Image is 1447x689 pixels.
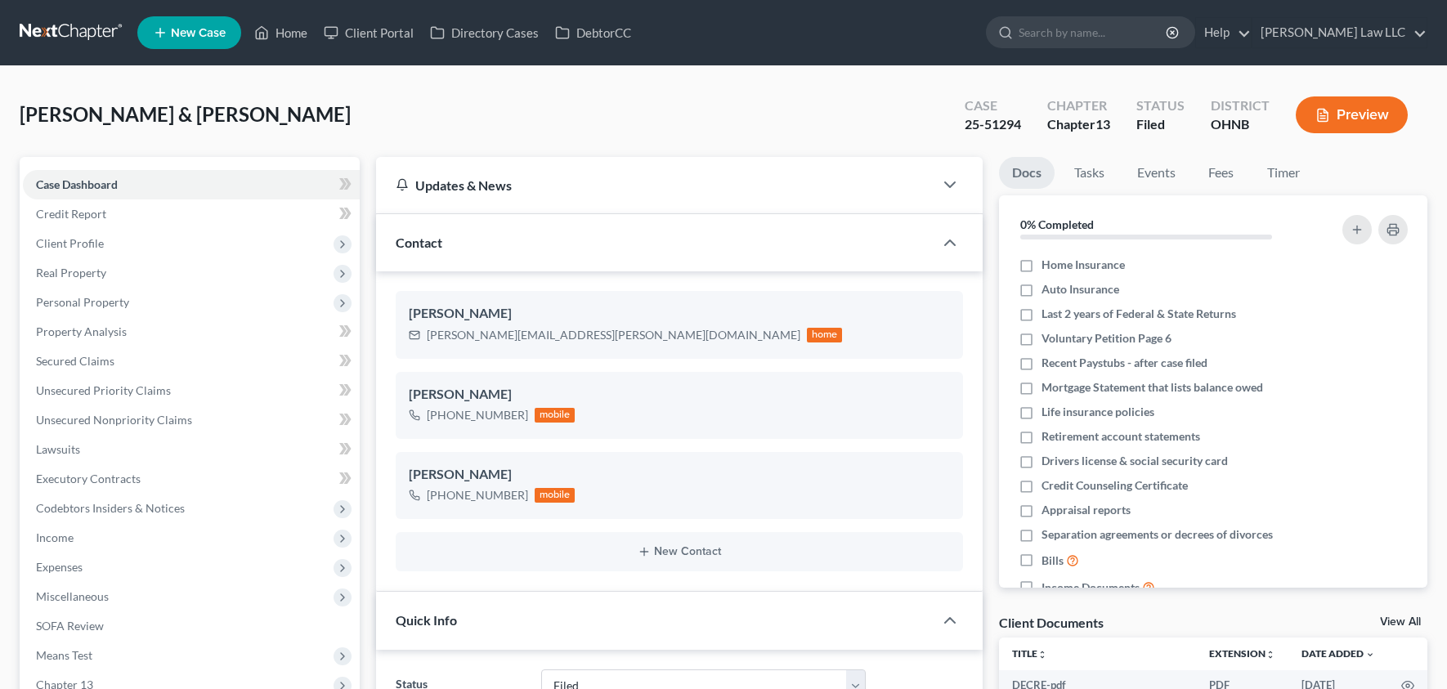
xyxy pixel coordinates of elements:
[1061,157,1118,189] a: Tasks
[36,560,83,574] span: Expenses
[1252,18,1427,47] a: [PERSON_NAME] Law LLC
[36,354,114,368] span: Secured Claims
[965,96,1021,115] div: Case
[427,487,528,503] div: [PHONE_NUMBER]
[36,589,109,603] span: Miscellaneous
[1365,650,1375,660] i: expand_more
[1042,502,1131,518] span: Appraisal reports
[422,18,547,47] a: Directory Cases
[1042,355,1207,371] span: Recent Paystubs - after case filed
[409,465,950,485] div: [PERSON_NAME]
[1301,647,1375,660] a: Date Added expand_more
[1019,17,1168,47] input: Search by name...
[1042,379,1263,396] span: Mortgage Statement that lists balance owed
[23,170,360,199] a: Case Dashboard
[1124,157,1189,189] a: Events
[1196,18,1251,47] a: Help
[1095,116,1110,132] span: 13
[1042,477,1188,494] span: Credit Counseling Certificate
[1037,650,1047,660] i: unfold_more
[36,295,129,309] span: Personal Property
[316,18,422,47] a: Client Portal
[36,619,104,633] span: SOFA Review
[23,405,360,435] a: Unsecured Nonpriority Claims
[1211,96,1270,115] div: District
[1042,257,1125,273] span: Home Insurance
[409,545,950,558] button: New Contact
[20,102,351,126] span: [PERSON_NAME] & [PERSON_NAME]
[807,328,843,342] div: home
[1195,157,1248,189] a: Fees
[1266,650,1275,660] i: unfold_more
[23,464,360,494] a: Executory Contracts
[23,376,360,405] a: Unsecured Priority Claims
[36,207,106,221] span: Credit Report
[1012,647,1047,660] a: Titleunfold_more
[23,435,360,464] a: Lawsuits
[1047,96,1110,115] div: Chapter
[36,530,74,544] span: Income
[999,614,1104,631] div: Client Documents
[1211,115,1270,134] div: OHNB
[36,236,104,250] span: Client Profile
[1380,616,1421,628] a: View All
[409,304,950,324] div: [PERSON_NAME]
[999,157,1055,189] a: Docs
[396,235,442,250] span: Contact
[535,408,576,423] div: mobile
[1254,157,1313,189] a: Timer
[36,501,185,515] span: Codebtors Insiders & Notices
[1042,306,1236,322] span: Last 2 years of Federal & State Returns
[1042,330,1171,347] span: Voluntary Petition Page 6
[1042,553,1064,569] span: Bills
[23,199,360,229] a: Credit Report
[36,472,141,485] span: Executory Contracts
[1209,647,1275,660] a: Extensionunfold_more
[36,442,80,456] span: Lawsuits
[1042,404,1154,420] span: Life insurance policies
[1047,115,1110,134] div: Chapter
[1296,96,1408,133] button: Preview
[965,115,1021,134] div: 25-51294
[36,177,118,191] span: Case Dashboard
[23,317,360,347] a: Property Analysis
[396,612,457,628] span: Quick Info
[23,347,360,376] a: Secured Claims
[409,385,950,405] div: [PERSON_NAME]
[171,27,226,39] span: New Case
[1042,281,1119,298] span: Auto Insurance
[23,611,360,641] a: SOFA Review
[427,407,528,423] div: [PHONE_NUMBER]
[1020,217,1094,231] strong: 0% Completed
[535,488,576,503] div: mobile
[1042,526,1273,543] span: Separation agreements or decrees of divorces
[1042,579,1140,596] span: Income Documents
[36,383,171,397] span: Unsecured Priority Claims
[427,327,800,343] div: [PERSON_NAME][EMAIL_ADDRESS][PERSON_NAME][DOMAIN_NAME]
[36,413,192,427] span: Unsecured Nonpriority Claims
[1136,115,1185,134] div: Filed
[1136,96,1185,115] div: Status
[36,266,106,280] span: Real Property
[246,18,316,47] a: Home
[36,324,127,338] span: Property Analysis
[547,18,639,47] a: DebtorCC
[396,177,914,194] div: Updates & News
[1042,453,1228,469] span: Drivers license & social security card
[36,648,92,662] span: Means Test
[1042,428,1200,445] span: Retirement account statements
